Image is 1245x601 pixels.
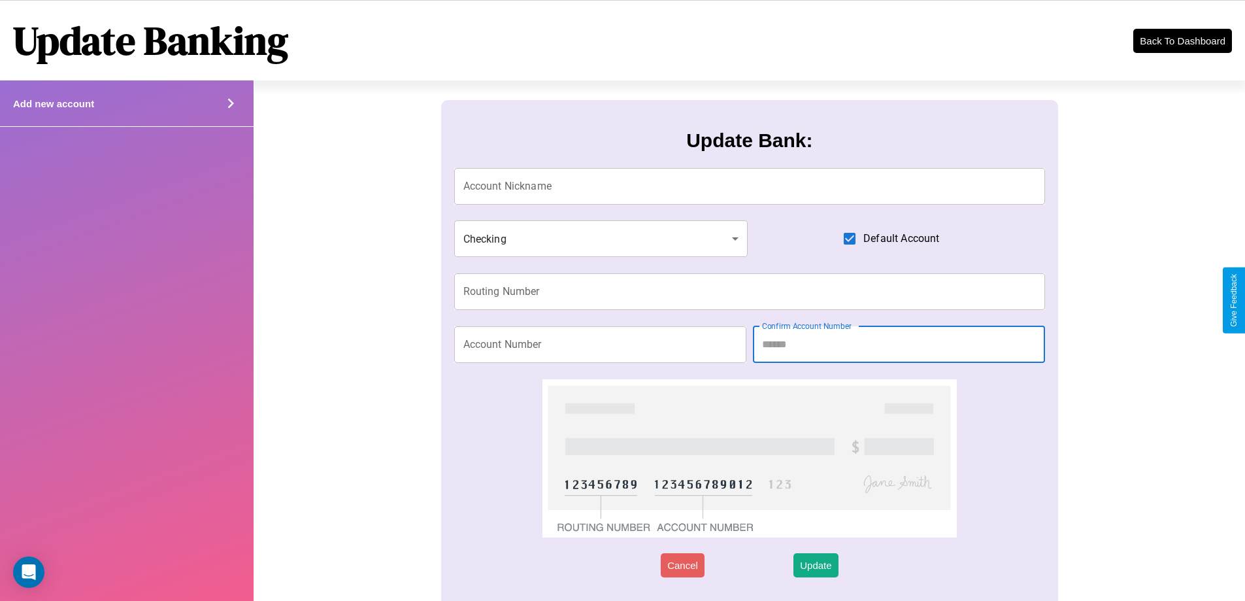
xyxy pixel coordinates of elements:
[1229,274,1238,327] div: Give Feedback
[1133,29,1232,53] button: Back To Dashboard
[863,231,939,247] span: Default Account
[13,98,94,109] h4: Add new account
[13,557,44,588] div: Open Intercom Messenger
[13,14,288,67] h1: Update Banking
[762,320,852,332] label: Confirm Account Number
[542,379,956,538] img: check
[661,553,705,577] button: Cancel
[793,553,838,577] button: Update
[686,129,812,152] h3: Update Bank:
[454,220,748,257] div: Checking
